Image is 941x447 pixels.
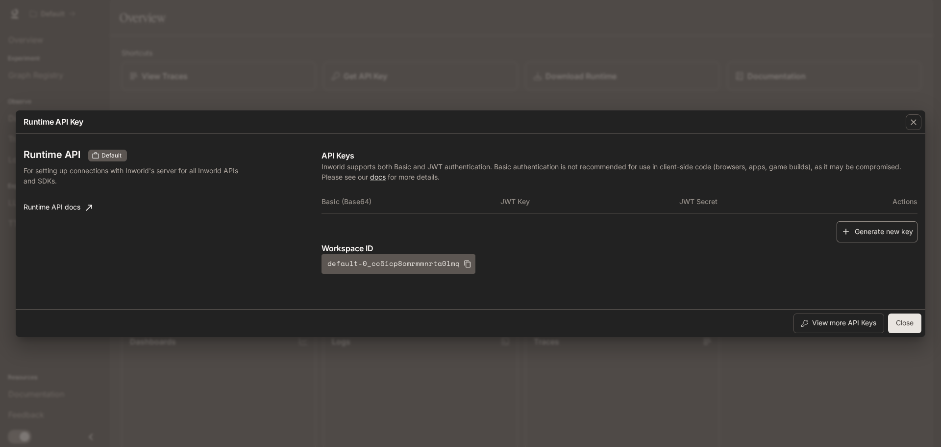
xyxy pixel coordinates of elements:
p: Workspace ID [322,242,917,254]
p: Runtime API Key [24,116,83,128]
a: docs [370,173,386,181]
div: These keys will apply to your current workspace only [88,150,127,161]
p: Inworld supports both Basic and JWT authentication. Basic authentication is not recommended for u... [322,161,917,182]
th: Basic (Base64) [322,190,500,213]
p: API Keys [322,150,917,161]
button: Close [888,314,921,333]
h3: Runtime API [24,150,80,159]
button: View more API Keys [793,314,884,333]
a: Runtime API docs [20,198,96,217]
th: JWT Secret [679,190,858,213]
p: For setting up connections with Inworld's server for all Inworld APIs and SDKs. [24,165,241,186]
button: Generate new key [837,221,917,242]
button: default-0_cc5icp8omrmmnrta0lmq [322,254,475,274]
span: Default [98,151,125,160]
th: Actions [858,190,917,213]
th: JWT Key [500,190,679,213]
